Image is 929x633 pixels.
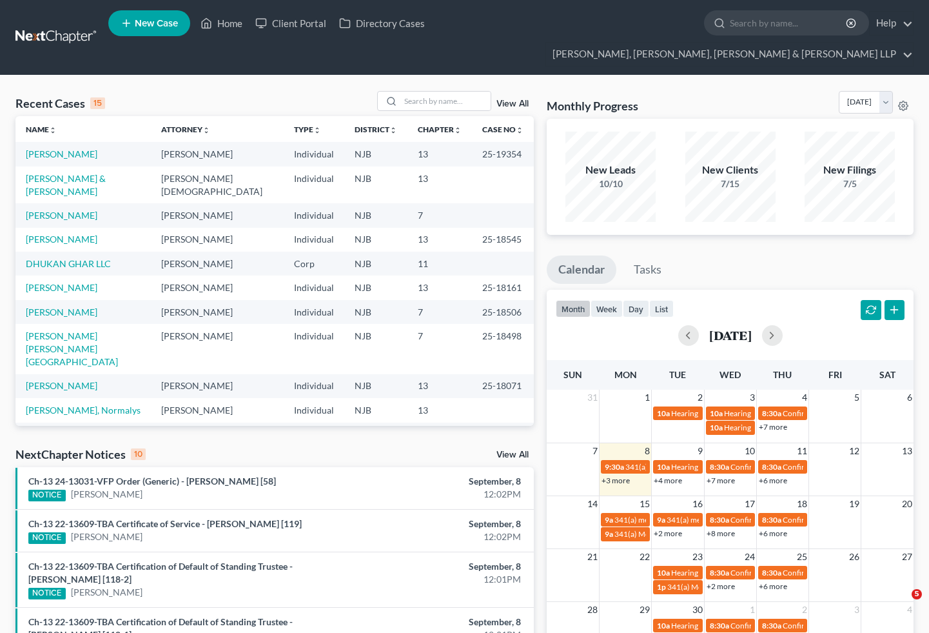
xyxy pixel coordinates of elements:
td: 13 [407,166,472,203]
span: 12 [848,443,861,459]
span: 30 [691,602,704,618]
td: [PERSON_NAME] [151,398,284,422]
a: Ch-13 24-13031-VFP Order (Generic) - [PERSON_NAME] [58] [28,476,276,487]
td: Individual [284,423,344,447]
td: 13 [407,142,472,166]
span: 9:30a [605,462,624,472]
a: [PERSON_NAME] [26,234,97,245]
td: NJB [344,276,407,299]
span: Confirmation hearing for [PERSON_NAME] [730,568,877,578]
td: 13 [407,398,472,422]
span: 16 [691,496,704,512]
a: [PERSON_NAME] [26,282,97,293]
input: Search by name... [730,11,848,35]
div: 15 [90,97,105,109]
a: +6 more [759,581,787,591]
td: NJB [344,423,407,447]
td: NJB [344,252,407,276]
span: 29 [638,602,651,618]
div: NOTICE [28,532,66,544]
span: 1p [657,582,666,592]
span: Confirmation hearing for [PERSON_NAME] [783,462,929,472]
div: New Clients [685,163,776,177]
input: Search by name... [400,92,491,110]
span: 341(a) Meeting for [PERSON_NAME] [667,582,792,592]
td: Individual [284,398,344,422]
a: Ch-13 22-13609-TBA Certificate of Service - [PERSON_NAME] [119] [28,518,302,529]
h2: [DATE] [709,328,752,342]
a: Typeunfold_more [294,125,321,134]
span: 1 [643,390,651,405]
a: +2 more [654,528,682,538]
span: 21 [586,549,599,565]
span: 9 [696,443,704,459]
div: 12:02PM [366,530,521,543]
td: 25-18506 [472,300,534,324]
a: +2 more [707,581,735,591]
div: New Filings [805,163,895,177]
span: Hearing for [PERSON_NAME] & [PERSON_NAME] [724,423,893,432]
div: September, 8 [366,560,521,573]
td: 7 [407,324,472,374]
span: 19 [848,496,861,512]
div: Recent Cases [15,95,105,111]
div: 12:02PM [366,488,521,501]
span: Confirmation hearing for [PERSON_NAME] [783,568,929,578]
td: 7 [407,423,472,447]
td: [PERSON_NAME] [151,276,284,299]
a: [PERSON_NAME] [71,488,142,501]
span: 8:30a [762,515,781,525]
span: 9a [605,529,613,539]
span: 3 [853,602,861,618]
span: 5 [853,390,861,405]
span: Hearing for [PERSON_NAME] [671,462,772,472]
td: 25-19344 [472,423,534,447]
td: [PERSON_NAME] [151,203,284,227]
span: 3 [748,390,756,405]
a: Nameunfold_more [26,125,57,134]
a: [PERSON_NAME], [PERSON_NAME], [PERSON_NAME] & [PERSON_NAME] LLP [546,43,913,66]
span: 341(a) Meeting for [PERSON_NAME] Al Karalih & [PERSON_NAME] [614,529,842,539]
div: 10/10 [565,177,656,190]
td: [PERSON_NAME][DEMOGRAPHIC_DATA] [151,166,284,203]
span: 11 [796,443,808,459]
td: Individual [284,142,344,166]
a: +4 more [654,476,682,485]
button: list [649,300,674,317]
span: 20 [901,496,914,512]
a: [PERSON_NAME], Normalys [26,405,141,416]
a: +8 more [707,528,735,538]
span: Hearing for [PERSON_NAME] [724,408,825,418]
h3: Monthly Progress [547,98,638,114]
span: 341(a) meeting for [PERSON_NAME] [667,515,791,525]
a: [PERSON_NAME] [26,306,97,317]
span: Hearing for [DEMOGRAPHIC_DATA] et [PERSON_NAME] et al [671,568,881,578]
span: 27 [901,549,914,565]
span: 24 [743,549,756,565]
span: Sat [879,369,895,380]
td: Individual [284,374,344,398]
td: NJB [344,300,407,324]
td: Corp [284,252,344,276]
span: 2 [696,390,704,405]
td: NJB [344,166,407,203]
td: Individual [284,276,344,299]
a: +6 more [759,528,787,538]
td: 11 [407,252,472,276]
span: 8:30a [710,621,729,630]
a: DHUKAN GHAR LLC [26,258,111,269]
span: 13 [901,443,914,459]
span: 10a [657,621,670,630]
span: 8:30a [762,568,781,578]
td: Individual [284,300,344,324]
td: NJB [344,142,407,166]
td: [PERSON_NAME] [151,300,284,324]
span: Hearing for [PERSON_NAME] [671,621,772,630]
i: unfold_more [313,126,321,134]
span: 8:30a [762,408,781,418]
span: Mon [614,369,637,380]
td: NJB [344,324,407,374]
span: 341(a) meeting for [PERSON_NAME] [625,462,750,472]
td: 13 [407,276,472,299]
span: 10 [743,443,756,459]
